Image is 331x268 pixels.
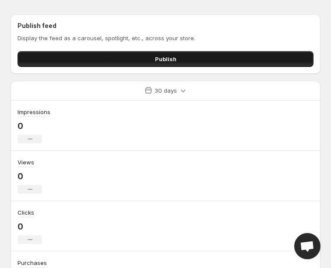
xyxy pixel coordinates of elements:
p: Display the feed as a carousel, spotlight, etc., across your store. [18,34,313,42]
h3: Views [18,158,34,167]
h3: Clicks [18,208,34,217]
span: Publish [155,55,176,63]
div: Open chat [294,233,320,259]
p: 0 [18,171,42,181]
p: 30 days [155,86,177,95]
p: 0 [18,121,50,131]
h3: Impressions [18,108,50,116]
h3: Purchases [18,258,47,267]
p: 0 [18,221,42,232]
h2: Publish feed [18,21,313,30]
button: Publish [18,51,313,67]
